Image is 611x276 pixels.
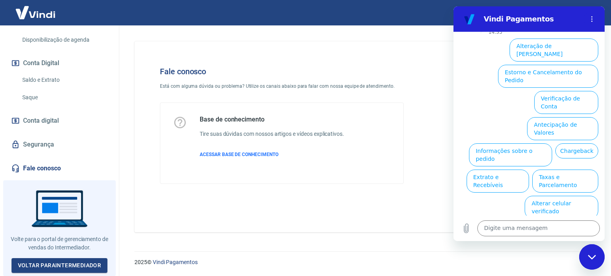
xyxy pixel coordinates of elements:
[10,136,109,153] a: Segurança
[200,116,344,124] h5: Base de conhecimento
[10,0,61,25] img: Vindi
[438,54,558,160] img: Fale conosco
[19,89,109,106] a: Saque
[579,244,605,270] iframe: Botão para abrir a janela de mensagens, conversa em andamento
[19,72,109,88] a: Saldo e Extrato
[160,67,404,76] h4: Fale conosco
[12,258,108,273] a: Voltar paraIntermediador
[10,54,109,72] button: Conta Digital
[23,115,59,126] span: Conta digital
[200,130,344,138] h6: Tire suas dúvidas com nossos artigos e vídeos explicativos.
[573,6,601,20] button: Sair
[134,258,592,266] p: 2025 ©
[200,152,278,157] span: ACESSAR BASE DE CONHECIMENTO
[153,259,198,265] a: Vindi Pagamentos
[10,160,109,177] a: Fale conosco
[19,32,109,48] a: Disponibilização de agenda
[200,151,344,158] a: ACESSAR BASE DE CONHECIMENTO
[453,6,605,241] iframe: Janela de mensagens
[10,112,109,129] a: Conta digital
[160,83,404,90] p: Está com alguma dúvida ou problema? Utilize os canais abaixo para falar com nossa equipe de atend...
